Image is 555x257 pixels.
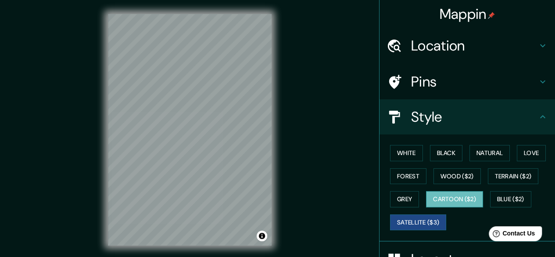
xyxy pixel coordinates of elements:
[440,5,495,23] h4: Mappin
[257,231,267,241] button: Toggle attribution
[426,191,483,207] button: Cartoon ($2)
[477,223,545,247] iframe: Help widget launcher
[488,168,539,185] button: Terrain ($2)
[411,108,537,126] h4: Style
[433,168,481,185] button: Wood ($2)
[488,12,495,19] img: pin-icon.png
[390,145,423,161] button: White
[469,145,510,161] button: Natural
[490,191,531,207] button: Blue ($2)
[517,145,546,161] button: Love
[390,191,419,207] button: Grey
[108,14,272,246] canvas: Map
[380,99,555,134] div: Style
[380,64,555,99] div: Pins
[430,145,463,161] button: Black
[390,214,446,231] button: Satellite ($3)
[380,28,555,63] div: Location
[390,168,426,185] button: Forest
[411,73,537,90] h4: Pins
[411,37,537,54] h4: Location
